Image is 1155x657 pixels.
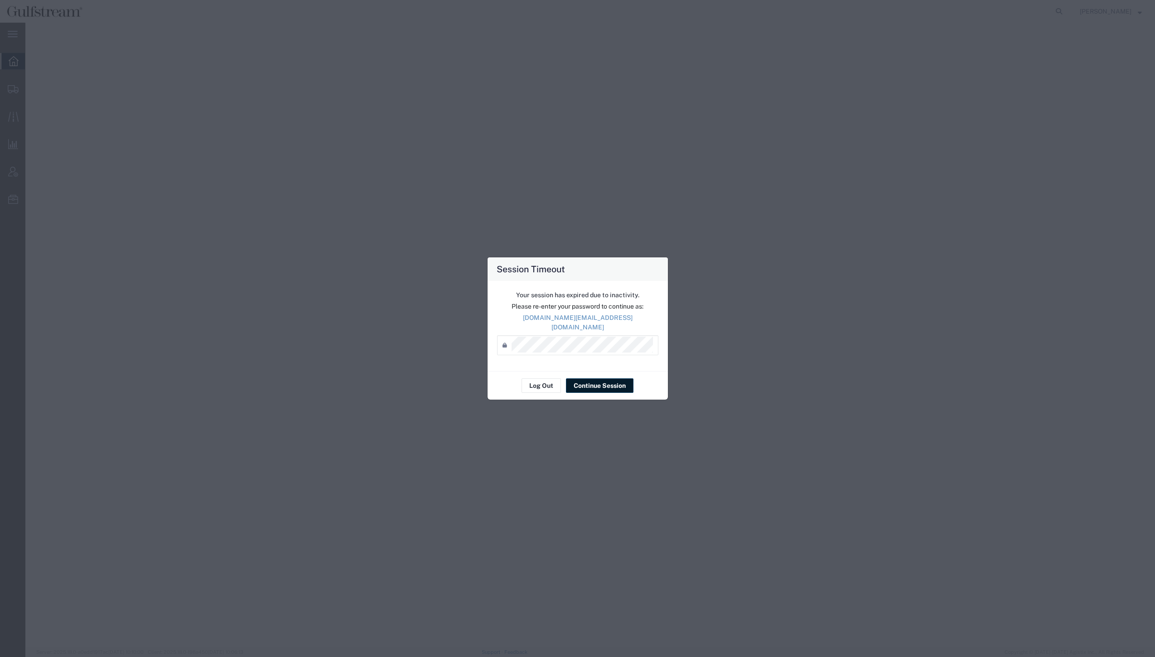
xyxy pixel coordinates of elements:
p: Your session has expired due to inactivity. [497,290,658,300]
h4: Session Timeout [497,262,565,275]
button: Log Out [522,378,561,393]
button: Continue Session [566,378,633,393]
p: [DOMAIN_NAME][EMAIL_ADDRESS][DOMAIN_NAME] [497,313,658,332]
p: Please re-enter your password to continue as: [497,302,658,311]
